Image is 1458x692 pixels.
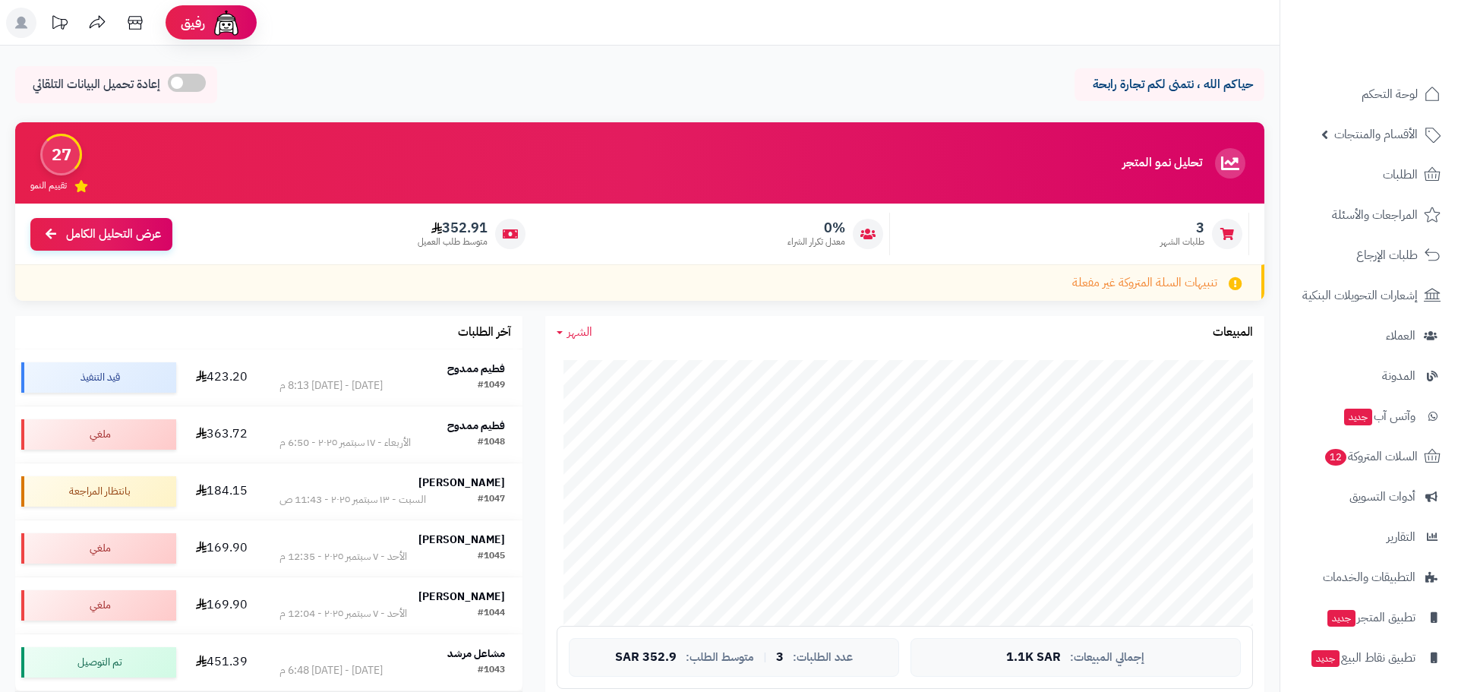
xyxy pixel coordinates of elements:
span: متوسط طلب العميل [418,235,488,248]
td: 451.39 [182,634,262,690]
span: لوحة التحكم [1362,84,1418,105]
img: ai-face.png [211,8,241,38]
strong: [PERSON_NAME] [418,589,505,605]
span: العملاء [1386,325,1415,346]
div: الأحد - ٧ سبتمبر ٢٠٢٥ - 12:35 م [279,549,407,564]
span: متوسط الطلب: [686,651,754,664]
h3: المبيعات [1213,326,1253,340]
span: وآتس آب [1343,406,1415,427]
a: التطبيقات والخدمات [1289,559,1449,596]
span: الطلبات [1383,164,1418,185]
span: أدوات التسويق [1349,486,1415,507]
span: تنبيهات السلة المتروكة غير مفعلة [1072,274,1217,292]
div: السبت - ١٣ سبتمبر ٢٠٢٥ - 11:43 ص [279,492,426,507]
span: السلات المتروكة [1324,446,1418,467]
div: تم التوصيل [21,647,176,678]
span: جديد [1344,409,1372,425]
span: جديد [1311,650,1340,667]
h3: آخر الطلبات [458,326,511,340]
span: طلبات الإرجاع [1356,245,1418,266]
a: أدوات التسويق [1289,479,1449,515]
strong: [PERSON_NAME] [418,532,505,548]
div: [DATE] - [DATE] 8:13 م [279,378,383,393]
span: المدونة [1382,365,1415,387]
span: التقارير [1387,526,1415,548]
p: حياكم الله ، نتمنى لكم تجارة رابحة [1086,76,1253,93]
div: #1045 [478,549,505,564]
div: ملغي [21,590,176,621]
span: 352.9 SAR [615,651,677,665]
span: تقييم النمو [30,179,67,192]
span: | [763,652,767,663]
span: 12 [1325,449,1346,466]
a: عرض التحليل الكامل [30,218,172,251]
td: 363.72 [182,406,262,463]
span: جديد [1327,610,1355,627]
a: إشعارات التحويلات البنكية [1289,277,1449,314]
td: 169.90 [182,577,262,634]
a: تحديثات المنصة [40,8,78,42]
span: 352.91 [418,220,488,236]
a: التقارير [1289,519,1449,555]
div: ملغي [21,419,176,450]
span: 0% [787,220,845,236]
a: وآتس آبجديد [1289,398,1449,434]
div: #1047 [478,492,505,507]
strong: فطيم ممدوح [447,418,505,434]
div: #1048 [478,435,505,450]
div: #1043 [478,663,505,678]
span: رفيق [181,14,205,32]
span: عدد الطلبات: [793,651,853,664]
strong: [PERSON_NAME] [418,475,505,491]
a: الطلبات [1289,156,1449,193]
span: 3 [776,651,784,665]
td: 184.15 [182,463,262,520]
span: إشعارات التحويلات البنكية [1302,285,1418,306]
div: #1049 [478,378,505,393]
span: الأقسام والمنتجات [1334,124,1418,145]
a: طلبات الإرجاع [1289,237,1449,273]
div: بانتظار المراجعة [21,476,176,507]
span: معدل تكرار الشراء [787,235,845,248]
div: الأحد - ٧ سبتمبر ٢٠٢٥ - 12:04 م [279,606,407,621]
span: التطبيقات والخدمات [1323,567,1415,588]
a: لوحة التحكم [1289,76,1449,112]
span: طلبات الشهر [1160,235,1204,248]
div: قيد التنفيذ [21,362,176,393]
strong: مشاعل مرشد [447,646,505,662]
span: الشهر [567,323,592,341]
a: السلات المتروكة12 [1289,438,1449,475]
strong: فطيم ممدوح [447,361,505,377]
span: تطبيق نقاط البيع [1310,647,1415,668]
a: المدونة [1289,358,1449,394]
h3: تحليل نمو المتجر [1122,156,1202,170]
span: تطبيق المتجر [1326,607,1415,628]
span: إجمالي المبيعات: [1070,651,1144,664]
a: العملاء [1289,318,1449,354]
span: إعادة تحميل البيانات التلقائي [33,76,160,93]
a: الشهر [557,324,592,341]
span: عرض التحليل الكامل [66,226,161,243]
div: [DATE] - [DATE] 6:48 م [279,663,383,678]
span: 3 [1160,220,1204,236]
a: تطبيق المتجرجديد [1289,599,1449,636]
span: المراجعات والأسئلة [1332,204,1418,226]
div: الأربعاء - ١٧ سبتمبر ٢٠٢٥ - 6:50 م [279,435,411,450]
td: 423.20 [182,349,262,406]
div: #1044 [478,606,505,621]
td: 169.90 [182,520,262,577]
a: تطبيق نقاط البيعجديد [1289,640,1449,676]
div: ملغي [21,533,176,564]
span: 1.1K SAR [1006,651,1061,665]
a: المراجعات والأسئلة [1289,197,1449,233]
